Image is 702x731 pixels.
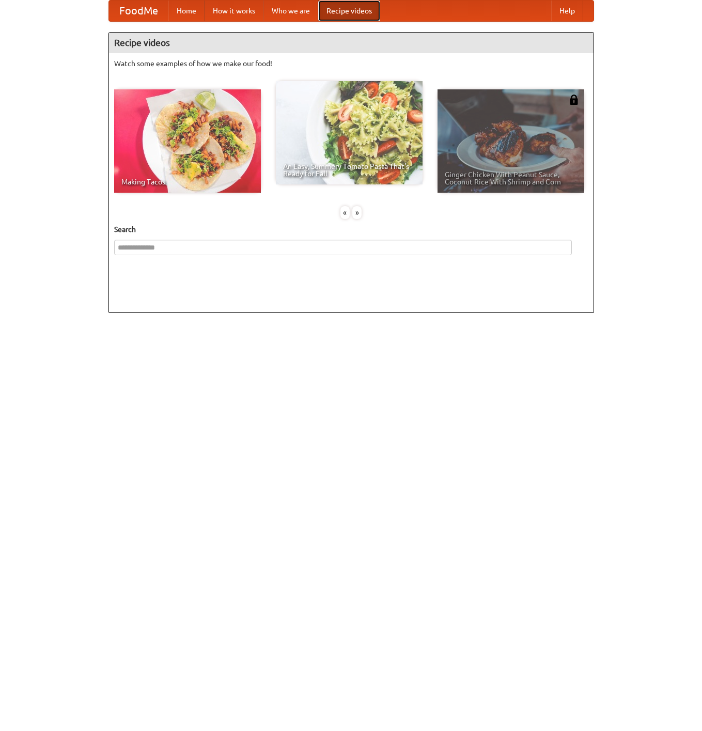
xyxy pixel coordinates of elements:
h4: Recipe videos [109,33,594,53]
a: Recipe videos [318,1,380,21]
p: Watch some examples of how we make our food! [114,58,588,69]
a: Home [168,1,205,21]
span: Making Tacos [121,178,254,185]
div: « [340,206,350,219]
div: » [352,206,362,219]
a: Making Tacos [114,89,261,193]
a: How it works [205,1,263,21]
h5: Search [114,224,588,235]
img: 483408.png [569,95,579,105]
a: Who we are [263,1,318,21]
span: An Easy, Summery Tomato Pasta That's Ready for Fall [283,163,415,177]
a: FoodMe [109,1,168,21]
a: Help [551,1,583,21]
a: An Easy, Summery Tomato Pasta That's Ready for Fall [276,81,423,184]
